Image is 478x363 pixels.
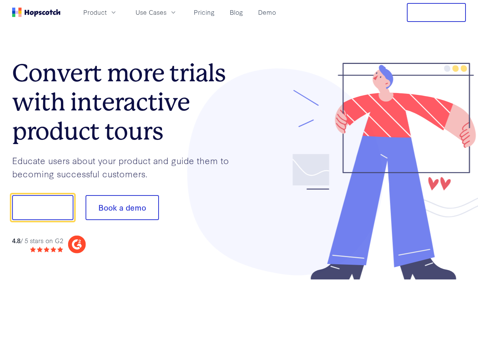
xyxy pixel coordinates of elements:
button: Free Trial [407,3,466,22]
button: Use Cases [131,6,182,19]
button: Book a demo [86,195,159,220]
a: Home [12,8,61,17]
button: Show me! [12,195,73,220]
a: Pricing [191,6,218,19]
a: Demo [255,6,279,19]
span: Product [83,8,107,17]
p: Educate users about your product and guide them to becoming successful customers. [12,154,239,180]
h1: Convert more trials with interactive product tours [12,59,239,146]
strong: 4.8 [12,236,20,245]
span: Use Cases [135,8,167,17]
a: Blog [227,6,246,19]
div: / 5 stars on G2 [12,236,63,245]
button: Product [79,6,122,19]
